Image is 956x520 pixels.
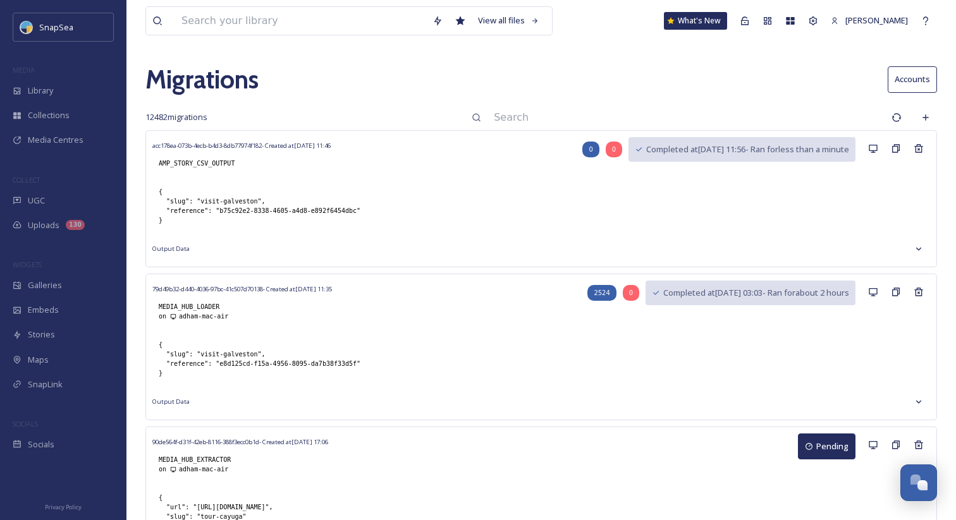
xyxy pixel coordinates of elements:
div: 0 [606,142,622,157]
span: MEDIA [13,65,35,75]
a: Migrations [145,61,259,99]
div: { "slug": "visit-galveston", "reference": "e8d125cd-f15a-4956-8095-da7b38f33d5f" } [152,334,367,384]
button: Open Chat [900,464,937,501]
a: [PERSON_NAME] [824,8,914,33]
span: SnapSea [39,21,73,33]
div: { "slug": "visit-galveston", "reference": "b75c92e2-8338-4605-a4d8-e892f6454dbc" } [152,181,367,231]
span: Media Centres [28,134,83,146]
button: Accounts [888,66,937,92]
span: 79d49b32-d440-4036-97bc-41c507d70138 - Created at [DATE] 11:35 [152,285,332,293]
div: on adham-mac-air [159,311,326,321]
div: 0 [582,142,599,157]
span: Output Data [152,397,190,406]
span: WIDGETS [13,260,42,269]
div: 2524 [587,285,616,301]
span: Embeds [28,304,59,316]
span: Collections [28,109,70,121]
span: Library [28,85,53,97]
span: COLLECT [13,175,40,184]
span: SnapLink [28,378,63,390]
button: Completed at[DATE] 11:56- Ran forless than a minute [628,137,855,162]
div: 130 [66,220,85,230]
a: Privacy Policy [45,499,82,514]
a: What's New [664,12,727,30]
div: MEDIA_HUB_LOADER [152,296,332,327]
div: 0 [623,285,639,301]
img: snapsea-logo.png [20,21,33,33]
span: 12482 migrations [145,111,207,123]
a: View all files [472,8,546,33]
span: UGC [28,195,45,207]
span: Uploads [28,219,59,231]
span: [PERSON_NAME] [845,15,908,26]
span: SOCIALS [13,419,38,428]
span: 90de564f-d31f-42eb-8116-388f3ecc0b1d - Created at [DATE] 17:06 [152,438,328,446]
input: Search [487,104,885,131]
span: acc178ea-073b-4ecb-b4d3-8db77974f182 - Created at [DATE] 11:46 [152,142,331,150]
div: AMP_STORY_CSV_OUTPUT [152,152,331,174]
div: MEDIA_HUB_EXTRACTOR [152,449,328,480]
span: Maps [28,354,49,366]
span: Stories [28,329,55,341]
button: Completed at[DATE] 03:03- Ran forabout 2 hours [646,281,855,305]
button: Pending [798,433,855,459]
div: on adham-mac-air [159,464,322,474]
span: Socials [28,438,54,450]
span: Privacy Policy [45,503,82,511]
span: Output Data [152,245,190,253]
span: Galleries [28,279,62,291]
input: Search your library [175,7,426,35]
